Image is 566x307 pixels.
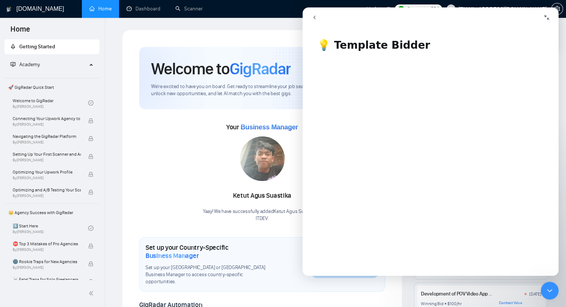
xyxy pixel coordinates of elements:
[89,290,96,297] span: double-left
[551,6,563,12] span: setting
[13,240,81,248] span: ⛔ Top 3 Mistakes of Pro Agencies
[431,5,439,13] span: 304
[551,3,563,15] button: setting
[230,59,291,79] span: GigRadar
[398,6,404,12] img: upwork-logo.png
[551,6,563,12] a: setting
[450,301,456,307] div: 100
[13,186,81,194] span: Optimizing and A/B Testing Your Scanner for Better Results
[13,115,81,122] span: Connecting Your Upwork Agency to GigRadar
[447,301,450,307] div: $
[151,83,324,97] span: We're excited to have you on board. Get ready to streamline your job search, unlock new opportuni...
[13,258,81,265] span: 🌚 Rookie Traps for New Agencies
[457,301,462,307] div: /hr
[448,6,454,12] span: user
[240,123,298,131] span: Business Manager
[529,291,541,297] div: [DATE]
[4,24,36,39] span: Home
[407,5,429,13] span: Connects:
[203,190,322,202] div: Ketut Agus Suastika
[13,194,81,198] span: By [PERSON_NAME]
[366,6,386,12] span: Updates
[10,44,16,49] span: rocket
[13,176,81,180] span: By [PERSON_NAME]
[421,301,443,307] div: Winning Bid
[19,43,55,50] span: Getting Started
[146,252,199,260] span: Business Manager
[88,136,93,141] span: lock
[13,133,81,140] span: Navigating the GigRadar Platform
[303,7,559,276] iframe: To enrich screen reader interactions, please activate Accessibility in Grammarly extension settings
[88,190,93,195] span: lock
[499,301,541,305] div: Contract Value
[13,265,81,270] span: By [PERSON_NAME]
[203,215,322,222] p: ITDEV .
[10,62,16,67] span: fund-projection-screen
[89,6,112,12] a: homeHome
[13,248,81,252] span: By [PERSON_NAME]
[88,243,93,249] span: lock
[5,205,99,220] span: 👑 Agency Success with GigRadar
[88,100,93,106] span: check-circle
[19,61,40,68] span: Academy
[240,136,285,181] img: 1709025535266-WhatsApp%20Image%202024-02-27%20at%2016.49.57-2.jpeg
[88,226,93,231] span: check-circle
[13,158,81,162] span: By [PERSON_NAME]
[13,140,81,145] span: By [PERSON_NAME]
[10,61,40,68] span: Academy
[151,59,291,79] h1: Welcome to
[175,6,203,12] a: searchScanner
[13,122,81,127] span: By [PERSON_NAME]
[6,3,12,15] img: logo
[13,95,88,111] a: Welcome to GigRadarBy[PERSON_NAME]
[88,154,93,159] span: lock
[13,276,81,283] span: ☠️ Fatal Traps for Solo Freelancers
[541,282,559,300] iframe: To enrich screen reader interactions, please activate Accessibility in Grammarly extension settings
[146,264,274,285] span: Set up your [GEOGRAPHIC_DATA] or [GEOGRAPHIC_DATA] Business Manager to access country-specific op...
[5,80,99,95] span: 🚀 GigRadar Quick Start
[88,261,93,266] span: lock
[13,151,81,158] span: Setting Up Your First Scanner and Auto-Bidder
[146,243,274,260] h1: Set up your Country-Specific
[88,118,93,123] span: lock
[226,123,298,131] span: Your
[13,168,81,176] span: Optimizing Your Upwork Profile
[127,6,160,12] a: dashboardDashboard
[88,279,93,284] span: lock
[4,39,99,54] li: Getting Started
[88,172,93,177] span: lock
[203,208,322,222] div: Yaay! We have successfully added Ketut Agus Suastika to
[13,220,88,236] a: 1️⃣ Start HereBy[PERSON_NAME]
